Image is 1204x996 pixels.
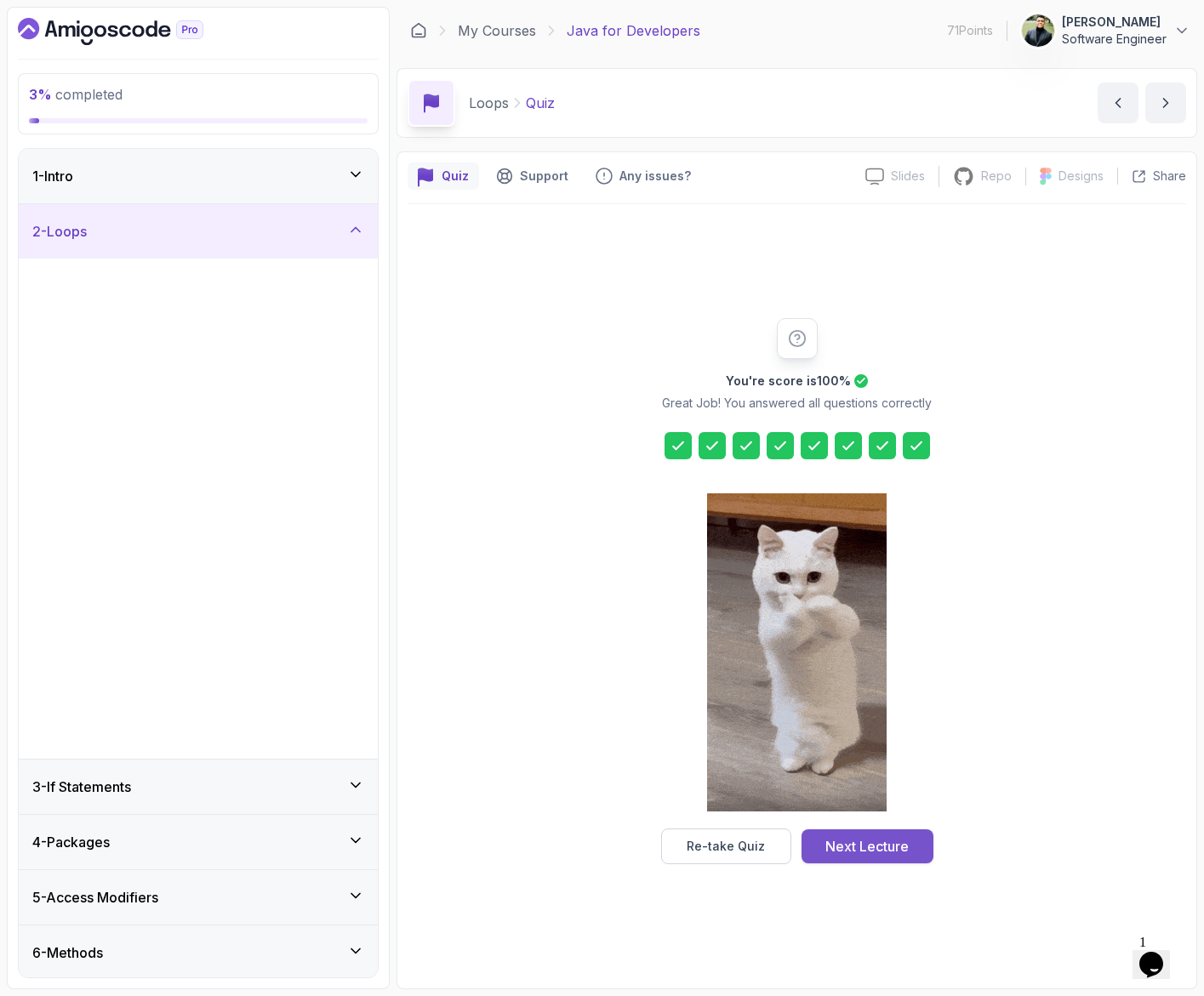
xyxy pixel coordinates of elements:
[585,162,701,190] button: Feedback button
[1021,14,1190,48] button: user profile image[PERSON_NAME]Software Engineer
[486,162,579,190] button: Support button
[526,93,555,113] p: Quiz
[19,149,378,203] button: 1-Intro
[1153,168,1186,185] p: Share
[32,777,131,797] h3: 3 - If Statements
[891,168,925,185] p: Slides
[19,204,378,259] button: 2-Loops
[1062,14,1167,31] p: [PERSON_NAME]
[32,221,87,242] h3: 2 - Loops
[687,838,765,855] div: Re-take Quiz
[662,395,932,412] p: Great Job! You answered all questions correctly
[661,828,791,864] button: Re-take Quiz
[18,18,243,45] a: Dashboard
[469,93,509,113] p: Loops
[1062,31,1167,48] p: Software Engineer
[707,493,887,811] img: cool-cat
[19,925,378,980] button: 6-Methods
[19,760,378,814] button: 3-If Statements
[29,86,123,103] span: completed
[947,22,993,39] p: 71 Points
[520,168,568,185] p: Support
[32,166,73,186] h3: 1 - Intro
[567,20,700,41] p: Java for Developers
[802,829,933,863] button: Next Lecture
[19,870,378,925] button: 5-Access Modifiers
[981,168,1012,185] p: Repo
[1117,168,1186,185] button: Share
[458,20,536,41] a: My Courses
[32,832,110,852] h3: 4 - Packages
[619,168,691,185] p: Any issues?
[408,162,479,190] button: quiz button
[1098,83,1138,123] button: previous content
[1133,928,1187,979] iframe: chat widget
[32,887,158,908] h3: 5 - Access Modifiers
[726,373,851,390] h2: You're score is 100 %
[410,22,427,39] a: Dashboard
[1058,168,1104,185] p: Designs
[1145,83,1186,123] button: next content
[825,836,909,857] div: Next Lecture
[442,168,469,185] p: Quiz
[1022,14,1054,47] img: user profile image
[29,86,52,103] span: 3 %
[19,815,378,869] button: 4-Packages
[32,942,103,963] h3: 6 - Methods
